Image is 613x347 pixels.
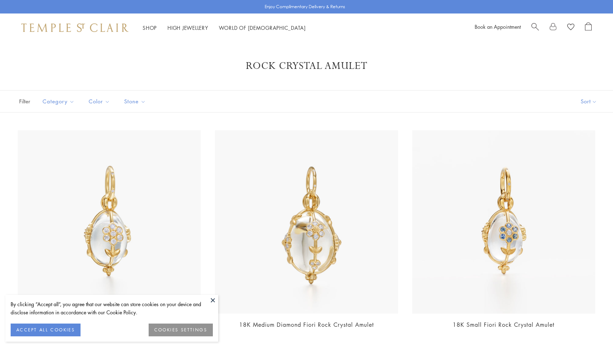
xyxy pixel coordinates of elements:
[119,93,151,109] button: Stone
[149,324,213,336] button: COOKIES SETTINGS
[265,3,345,10] p: Enjoy Complimentary Delivery & Returns
[143,23,306,32] nav: Main navigation
[143,24,157,31] a: ShopShop
[412,130,595,314] img: P56889-E11FIORMX
[121,97,151,106] span: Stone
[578,314,606,340] iframe: Gorgias live chat messenger
[37,93,80,109] button: Category
[567,22,574,33] a: View Wishlist
[18,130,201,314] img: P51889-E11FIORI
[565,91,613,112] button: Show sort by
[475,23,521,30] a: Book an Appointment
[215,130,398,314] img: P51889-E11FIORI
[11,324,81,336] button: ACCEPT ALL COOKIES
[585,22,592,33] a: Open Shopping Bag
[11,300,213,316] div: By clicking “Accept all”, you agree that our website can store cookies on your device and disclos...
[167,24,208,31] a: High JewelleryHigh Jewellery
[531,22,539,33] a: Search
[39,97,80,106] span: Category
[85,97,115,106] span: Color
[83,93,115,109] button: Color
[28,60,585,72] h1: Rock Crystal Amulet
[219,24,306,31] a: World of [DEMOGRAPHIC_DATA]World of [DEMOGRAPHIC_DATA]
[239,321,374,329] a: 18K Medium Diamond Fiori Rock Crystal Amulet
[21,23,128,32] img: Temple St. Clair
[453,321,554,329] a: 18K Small Fiori Rock Crystal Amulet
